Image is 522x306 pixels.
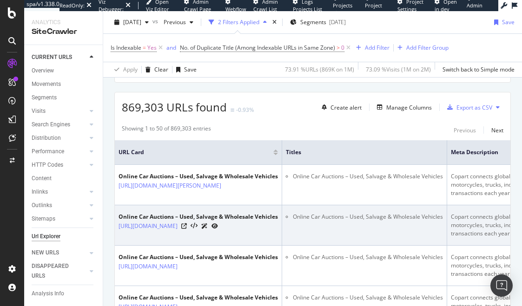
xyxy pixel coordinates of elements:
[293,213,443,221] li: Online Car Auctions – Used, Salvage & Wholesale Vehicles
[32,52,72,62] div: CURRENT URLS
[111,62,138,77] button: Apply
[32,174,52,183] div: Content
[59,2,85,9] div: ReadOnly:
[32,79,61,89] div: Movements
[119,148,271,156] span: URL Card
[365,44,390,52] div: Add Filter
[231,109,234,111] img: Equal
[467,2,482,16] span: Admin Page
[32,214,87,224] a: Sitemaps
[143,44,146,52] span: =
[32,248,87,258] a: NEW URLS
[32,79,96,89] a: Movements
[386,104,432,111] div: Manage Columns
[32,106,46,116] div: Visits
[32,289,64,299] div: Analysis Info
[32,187,48,197] div: Inlinks
[211,221,218,231] a: URL Inspection
[191,223,198,229] button: View HTML Source
[184,65,197,73] div: Save
[286,148,429,156] span: Titles
[32,52,87,62] a: CURRENT URLS
[32,232,96,241] a: Url Explorer
[32,26,95,37] div: SiteCrawler
[293,253,443,261] li: Online Car Auctions – Used, Salvage & Wholesale Vehicles
[32,289,96,299] a: Analysis Info
[491,124,503,136] button: Next
[122,99,227,115] span: 869,303 URLs found
[154,65,168,73] div: Clear
[119,293,278,302] div: Online Car Auctions – Used, Salvage & Wholesale Vehicles
[394,42,449,53] button: Add Filter Group
[119,213,278,221] div: Online Car Auctions – Used, Salvage & Wholesale Vehicles
[329,18,346,26] div: [DATE]
[32,248,59,258] div: NEW URLS
[119,221,178,231] a: [URL][DOMAIN_NAME]
[32,93,96,103] a: Segments
[333,2,352,16] span: Projects List
[341,41,344,54] span: 0
[352,42,390,53] button: Add Filter
[111,44,141,52] span: Is Indexable
[454,124,476,136] button: Previous
[330,104,362,111] div: Create alert
[32,245,96,255] a: Explorer Bookmarks
[285,65,354,73] div: 73.91 % URLs ( 869K on 1M )
[32,133,61,143] div: Distribution
[111,15,152,30] button: [DATE]
[32,66,96,76] a: Overview
[318,100,362,115] button: Create alert
[32,147,87,156] a: Performance
[236,106,254,114] div: -0.93%
[218,18,259,26] div: 2 Filters Applied
[439,62,515,77] button: Switch back to Simple mode
[32,232,60,241] div: Url Explorer
[337,44,340,52] span: >
[205,15,271,30] button: 2 Filters Applied
[32,93,57,103] div: Segments
[32,133,87,143] a: Distribution
[181,223,187,229] a: Visit Online Page
[491,126,503,134] div: Next
[119,262,178,271] a: [URL][DOMAIN_NAME]
[32,66,54,76] div: Overview
[32,147,64,156] div: Performance
[172,62,197,77] button: Save
[454,126,476,134] div: Previous
[32,261,79,281] div: DISAPPEARED URLS
[32,261,87,281] a: DISAPPEARED URLS
[180,44,335,52] span: No. of Duplicate Title (Among Indexable URLs in Same Zone)
[32,174,96,183] a: Content
[32,106,87,116] a: Visits
[365,2,382,16] span: Project Page
[123,65,138,73] div: Apply
[32,19,95,26] div: Analytics
[293,172,443,181] li: Online Car Auctions – Used, Salvage & Wholesale Vehicles
[271,18,278,27] div: times
[119,172,278,181] div: Online Car Auctions – Used, Salvage & Wholesale Vehicles
[32,120,87,130] a: Search Engines
[160,18,186,26] span: Previous
[373,102,432,113] button: Manage Columns
[502,18,515,26] div: Save
[443,100,492,115] button: Export as CSV
[406,44,449,52] div: Add Filter Group
[122,124,211,136] div: Showing 1 to 50 of 869,303 entries
[443,65,515,73] div: Switch back to Simple mode
[32,160,87,170] a: HTTP Codes
[119,253,278,261] div: Online Car Auctions – Used, Salvage & Wholesale Vehicles
[490,15,515,30] button: Save
[201,221,208,231] a: AI Url Details
[32,201,87,210] a: Outlinks
[366,65,431,73] div: 73.09 % Visits ( 1M on 2M )
[456,104,492,111] div: Export as CSV
[160,15,197,30] button: Previous
[490,274,513,297] div: Open Intercom Messenger
[286,15,350,30] button: Segments[DATE]
[32,187,87,197] a: Inlinks
[119,181,221,190] a: [URL][DOMAIN_NAME][PERSON_NAME]
[166,44,176,52] div: and
[300,18,326,26] span: Segments
[166,43,176,52] button: and
[32,120,70,130] div: Search Engines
